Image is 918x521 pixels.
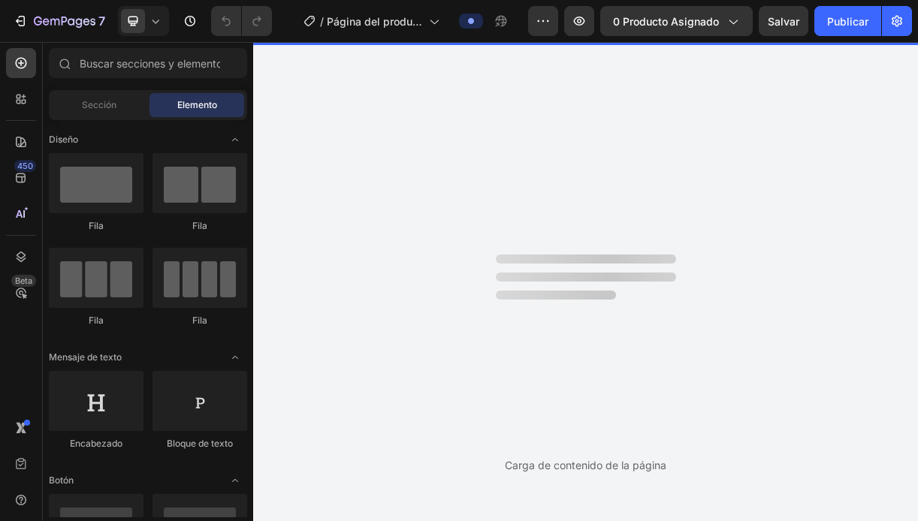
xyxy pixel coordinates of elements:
span: Salvar [768,15,799,28]
div: Carga de contenido de la página [505,457,666,473]
div: Deshacer/Rehacer [211,6,272,36]
span: Elemento [177,98,217,112]
div: Beta [11,275,36,287]
button: 7 [6,6,112,36]
font: Publicar [827,14,868,29]
span: 0 producto asignado [613,14,719,29]
div: Bloque de texto [152,437,247,450]
div: Fila [49,314,143,327]
span: Botón [49,474,74,487]
span: Diseño [49,133,78,146]
div: Encabezado [49,437,143,450]
span: Sección [82,98,116,112]
div: Fila [152,219,247,233]
input: Buscar secciones y elementos [49,48,247,78]
button: 0 producto asignado [600,6,753,36]
span: Mensaje de texto [49,351,122,364]
button: Salvar [759,6,808,36]
span: Alternar abierto [223,128,247,152]
span: / [320,14,324,29]
div: Fila [152,314,247,327]
span: Alternar abierto [223,468,247,492]
p: 7 [98,12,105,30]
div: 450 [14,160,36,172]
button: Publicar [814,6,881,36]
span: Página del producto - [DATE][PERSON_NAME] 16:47:14 [327,14,423,29]
span: Alternar abierto [223,345,247,369]
div: Fila [49,219,143,233]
